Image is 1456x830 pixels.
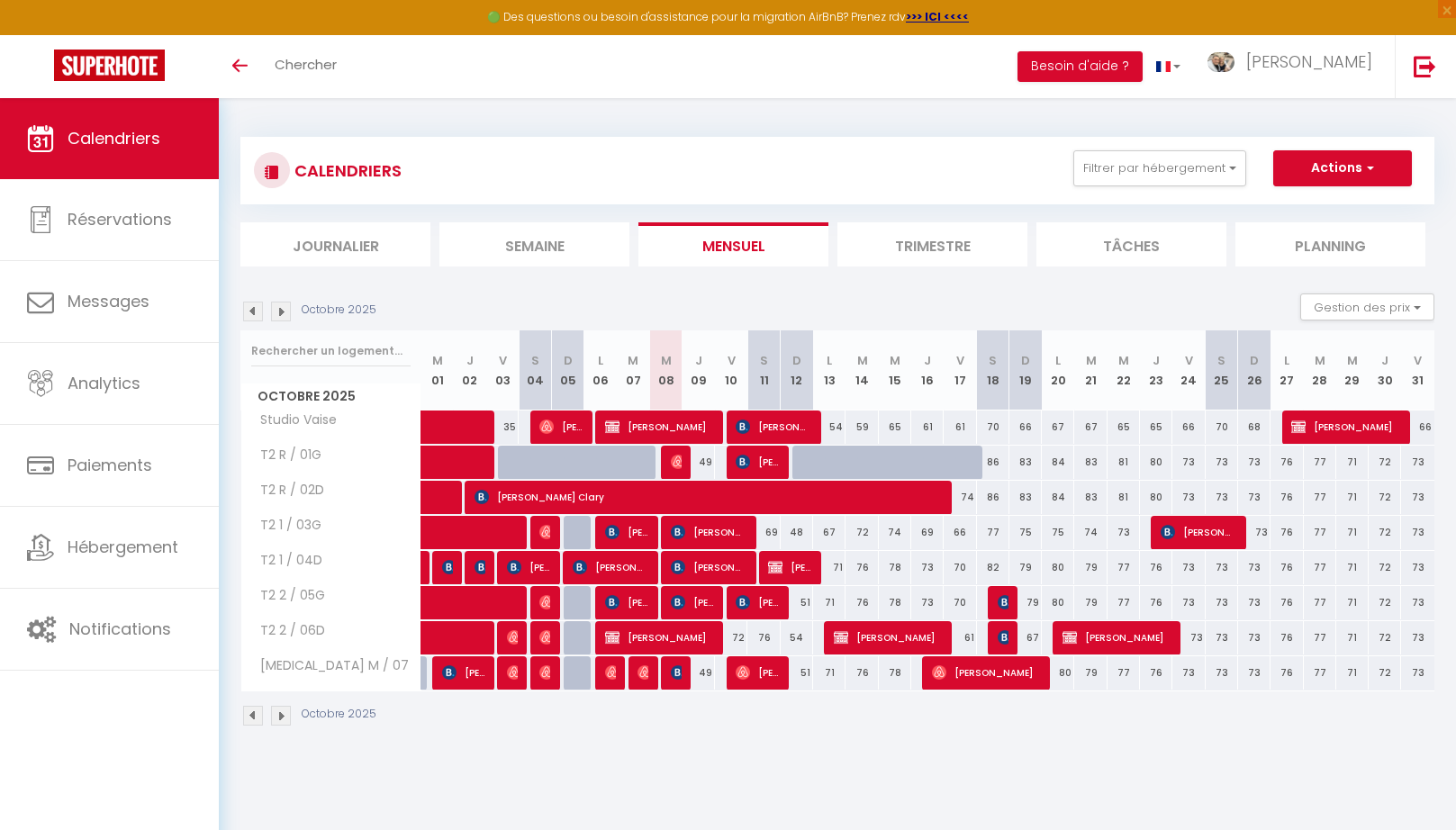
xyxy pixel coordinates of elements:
[1074,586,1107,619] div: 79
[1336,446,1369,479] div: 71
[736,410,811,444] span: [PERSON_NAME]
[1055,352,1061,369] abbr: L
[1271,330,1303,410] th: 27
[1401,330,1434,410] th: 31
[671,445,682,479] span: [PERSON_NAME]
[1369,516,1401,549] div: 72
[715,621,747,654] div: 72
[261,35,350,98] a: Chercher
[879,410,911,444] div: 65
[1009,551,1042,584] div: 79
[1271,446,1303,479] div: 76
[68,208,172,230] span: Réservations
[695,352,702,369] abbr: J
[1284,352,1289,369] abbr: L
[486,330,519,410] th: 03
[1369,330,1401,410] th: 30
[857,352,868,369] abbr: M
[1108,446,1140,479] div: 81
[781,656,813,690] div: 51
[760,352,768,369] abbr: S
[68,127,160,149] span: Calendriers
[244,586,330,606] span: T2 2 / 05G
[1042,446,1074,479] div: 84
[1271,481,1303,514] div: 76
[475,550,485,584] span: [PERSON_NAME]
[1206,481,1238,514] div: 73
[736,655,779,690] span: [PERSON_NAME]
[573,550,648,584] span: [PERSON_NAME]
[924,352,931,369] abbr: J
[1017,51,1143,82] button: Besoin d'aide ?
[1042,551,1074,584] div: 80
[1315,352,1325,369] abbr: M
[1207,52,1234,73] img: ...
[1401,656,1434,690] div: 73
[906,9,969,24] a: >>> ICI <<<<
[432,352,443,369] abbr: M
[1304,656,1336,690] div: 77
[69,618,171,640] span: Notifications
[1381,352,1388,369] abbr: J
[1304,481,1336,514] div: 77
[1140,330,1172,410] th: 23
[475,480,939,514] span: [PERSON_NAME] Clary
[605,620,713,654] span: [PERSON_NAME]
[584,330,617,410] th: 06
[1401,551,1434,584] div: 73
[747,330,780,410] th: 11
[1118,352,1129,369] abbr: M
[1161,515,1236,549] span: [PERSON_NAME]
[1271,621,1303,654] div: 76
[1336,481,1369,514] div: 71
[1238,516,1271,549] div: 73
[1074,516,1107,549] div: 74
[846,656,878,690] div: 76
[1009,330,1042,410] th: 19
[1108,481,1140,514] div: 81
[781,516,813,549] div: 48
[1401,410,1434,444] div: 66
[1074,481,1107,514] div: 83
[683,656,715,690] div: 49
[1369,551,1401,584] div: 72
[1206,330,1238,410] th: 25
[1108,551,1140,584] div: 77
[1009,516,1042,549] div: 75
[442,655,485,690] span: [PERSON_NAME]
[671,550,746,584] span: [PERSON_NAME]
[1238,410,1271,444] div: 68
[1042,330,1074,410] th: 20
[68,290,149,312] span: Messages
[1172,410,1205,444] div: 66
[519,330,551,410] th: 04
[421,330,454,410] th: 01
[442,550,453,584] span: [PERSON_NAME]
[911,586,944,619] div: 73
[715,330,747,410] th: 10
[1172,481,1205,514] div: 73
[1172,551,1205,584] div: 73
[1042,516,1074,549] div: 75
[1336,516,1369,549] div: 71
[1140,481,1172,514] div: 80
[977,410,1009,444] div: 70
[911,516,944,549] div: 69
[1238,621,1271,654] div: 73
[956,352,964,369] abbr: V
[671,515,746,549] span: [PERSON_NAME]
[977,551,1009,584] div: 82
[1206,446,1238,479] div: 73
[944,586,976,619] div: 70
[1304,516,1336,549] div: 77
[846,410,878,444] div: 59
[683,330,715,410] th: 09
[1250,352,1259,369] abbr: D
[1140,656,1172,690] div: 76
[879,516,911,549] div: 74
[736,585,779,619] span: [PERSON_NAME]
[1206,586,1238,619] div: 73
[1401,621,1434,654] div: 73
[879,330,911,410] th: 15
[539,655,550,690] span: [PERSON_NAME]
